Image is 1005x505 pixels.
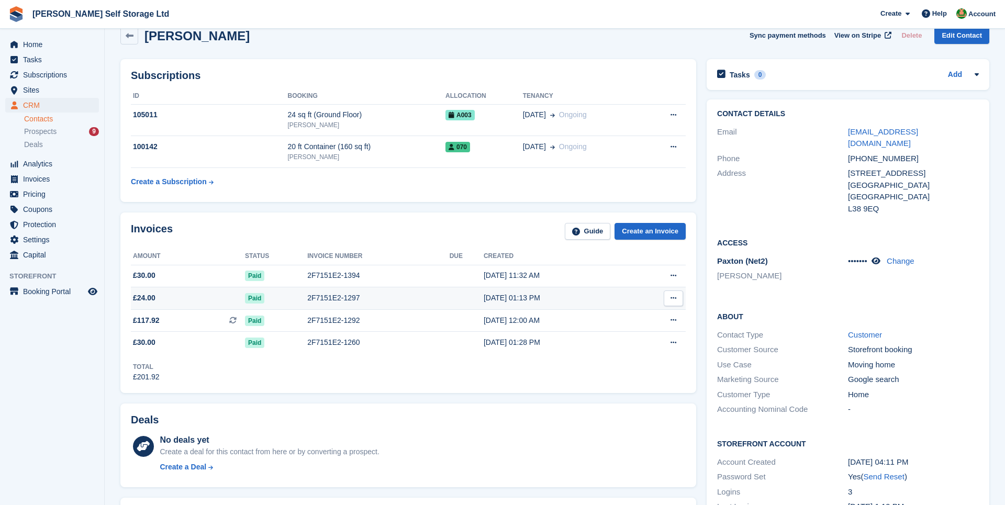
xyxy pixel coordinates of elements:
[445,142,470,152] span: 070
[523,109,546,120] span: [DATE]
[288,88,446,105] th: Booking
[445,110,475,120] span: A003
[750,27,826,44] button: Sync payment methods
[848,374,979,386] div: Google search
[144,29,250,43] h2: [PERSON_NAME]
[559,142,587,151] span: Ongoing
[160,434,379,446] div: No deals yet
[730,70,750,80] h2: Tasks
[717,110,979,118] h2: Contact Details
[848,167,979,179] div: [STREET_ADDRESS]
[848,256,867,265] span: •••••••
[717,389,848,401] div: Customer Type
[484,337,629,348] div: [DATE] 01:28 PM
[133,362,160,372] div: Total
[450,248,484,265] th: Due
[887,256,914,265] a: Change
[880,8,901,19] span: Create
[717,329,848,341] div: Contact Type
[307,337,449,348] div: 2F7151E2-1260
[131,176,207,187] div: Create a Subscription
[523,141,546,152] span: [DATE]
[307,293,449,304] div: 2F7151E2-1297
[559,110,587,119] span: Ongoing
[5,156,99,171] a: menu
[848,191,979,203] div: [GEOGRAPHIC_DATA]
[23,172,86,186] span: Invoices
[23,68,86,82] span: Subscriptions
[5,68,99,82] a: menu
[848,153,979,165] div: [PHONE_NUMBER]
[288,120,446,130] div: [PERSON_NAME]
[133,337,155,348] span: £30.00
[615,223,686,240] a: Create an Invoice
[24,140,43,150] span: Deals
[848,486,979,498] div: 3
[288,152,446,162] div: [PERSON_NAME]
[848,471,979,483] div: Yes
[5,202,99,217] a: menu
[307,270,449,281] div: 2F7151E2-1394
[717,438,979,448] h2: Storefront Account
[717,237,979,248] h2: Access
[717,456,848,468] div: Account Created
[932,8,947,19] span: Help
[863,472,904,481] a: Send Reset
[133,372,160,383] div: £201.92
[23,156,86,171] span: Analytics
[834,30,881,41] span: View on Stripe
[848,389,979,401] div: Home
[160,446,379,457] div: Create a deal for this contact from here or by converting a prospect.
[830,27,894,44] a: View on Stripe
[934,27,989,44] a: Edit Contact
[5,98,99,113] a: menu
[245,293,264,304] span: Paid
[245,271,264,281] span: Paid
[717,471,848,483] div: Password Set
[717,167,848,215] div: Address
[956,8,967,19] img: Joshua Wild
[565,223,611,240] a: Guide
[23,232,86,247] span: Settings
[245,248,307,265] th: Status
[131,223,173,240] h2: Invoices
[484,248,629,265] th: Created
[5,37,99,52] a: menu
[848,359,979,371] div: Moving home
[717,153,848,165] div: Phone
[86,285,99,298] a: Preview store
[717,270,848,282] li: [PERSON_NAME]
[23,37,86,52] span: Home
[848,456,979,468] div: [DATE] 04:11 PM
[717,374,848,386] div: Marketing Source
[24,126,99,137] a: Prospects 9
[307,248,449,265] th: Invoice number
[948,69,962,81] a: Add
[848,127,918,148] a: [EMAIL_ADDRESS][DOMAIN_NAME]
[861,472,907,481] span: ( )
[245,338,264,348] span: Paid
[133,315,160,326] span: £117.92
[23,98,86,113] span: CRM
[717,344,848,356] div: Customer Source
[717,126,848,150] div: Email
[23,284,86,299] span: Booking Portal
[968,9,996,19] span: Account
[131,88,288,105] th: ID
[8,6,24,22] img: stora-icon-8386f47178a22dfd0bd8f6a31ec36ba5ce8667c1dd55bd0f319d3a0aa187defe.svg
[24,114,99,124] a: Contacts
[897,27,926,44] button: Delete
[131,248,245,265] th: Amount
[23,217,86,232] span: Protection
[717,256,768,265] span: Paxton (Net2)
[24,139,99,150] a: Deals
[131,70,686,82] h2: Subscriptions
[484,315,629,326] div: [DATE] 12:00 AM
[23,83,86,97] span: Sites
[245,316,264,326] span: Paid
[133,270,155,281] span: £30.00
[717,403,848,416] div: Accounting Nominal Code
[23,52,86,67] span: Tasks
[28,5,173,23] a: [PERSON_NAME] Self Storage Ltd
[89,127,99,136] div: 9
